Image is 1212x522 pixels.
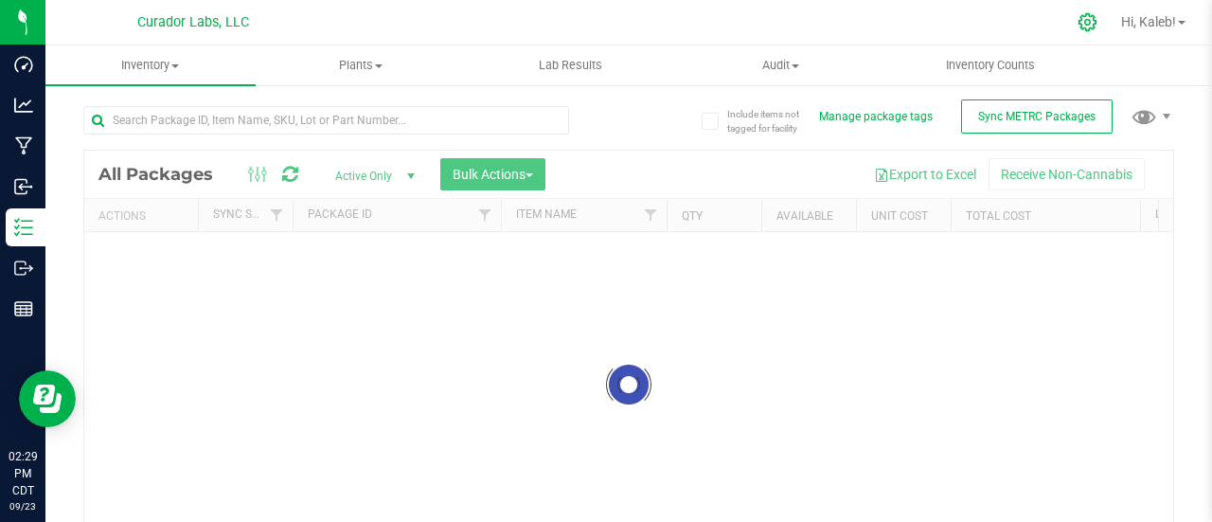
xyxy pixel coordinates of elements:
[1121,14,1176,29] span: Hi, Kaleb!
[961,99,1113,134] button: Sync METRC Packages
[513,57,628,74] span: Lab Results
[14,299,33,318] inline-svg: Reports
[676,57,884,74] span: Audit
[19,370,76,427] iframe: Resource center
[257,57,465,74] span: Plants
[14,136,33,155] inline-svg: Manufacturing
[137,14,249,30] span: Curador Labs, LLC
[9,499,37,513] p: 09/23
[9,448,37,499] p: 02:29 PM CDT
[256,45,466,85] a: Plants
[920,57,1060,74] span: Inventory Counts
[14,96,33,115] inline-svg: Analytics
[675,45,885,85] a: Audit
[14,259,33,278] inline-svg: Outbound
[819,109,933,125] button: Manage package tags
[83,106,569,135] input: Search Package ID, Item Name, SKU, Lot or Part Number...
[45,57,256,74] span: Inventory
[14,177,33,196] inline-svg: Inbound
[885,45,1096,85] a: Inventory Counts
[978,110,1096,123] span: Sync METRC Packages
[45,45,256,85] a: Inventory
[1075,12,1101,32] div: Manage settings
[727,107,822,135] span: Include items not tagged for facility
[14,218,33,237] inline-svg: Inventory
[466,45,676,85] a: Lab Results
[14,55,33,74] inline-svg: Dashboard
